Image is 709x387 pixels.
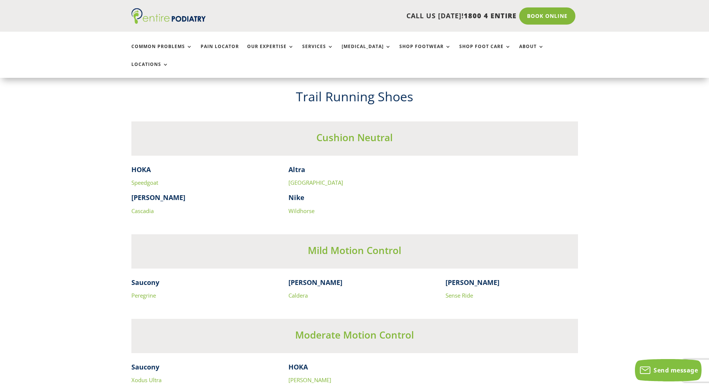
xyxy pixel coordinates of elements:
a: Our Expertise [247,44,294,60]
a: Cascadia [131,207,154,215]
a: [MEDICAL_DATA] [342,44,391,60]
strong: HOKA [131,165,151,174]
a: Xodus Ultra [131,376,162,384]
h3: Cushion Neutral [131,131,578,148]
a: Services [302,44,333,60]
strong: Saucony [131,278,159,287]
a: About [519,44,544,60]
a: [GEOGRAPHIC_DATA] [288,179,343,186]
button: Send message [635,359,702,381]
a: Shop Footwear [399,44,451,60]
a: Wildhorse [288,207,314,215]
a: Caldera [288,292,308,299]
a: Common Problems [131,44,192,60]
strong: [PERSON_NAME] [288,278,342,287]
h3: Moderate Motion Control [131,328,578,345]
a: Pain Locator [201,44,239,60]
a: Locations [131,62,169,78]
h2: Trail Running Shoes [131,88,578,110]
a: Entire Podiatry [131,18,206,25]
strong: Altra [288,165,305,174]
a: Shop Foot Care [459,44,511,60]
strong: Nike [288,193,304,202]
a: Peregrine [131,292,156,299]
strong: [PERSON_NAME] [445,278,499,287]
span: 1800 4 ENTIRE [464,11,517,20]
a: Sense Ride [445,292,473,299]
strong: Saucony [131,362,159,371]
p: CALL US [DATE]! [234,11,517,21]
span: Send message [654,366,698,374]
strong: [PERSON_NAME] [131,193,185,202]
img: logo (1) [131,8,206,24]
a: Speedgoat [131,179,158,186]
a: Book Online [519,7,575,25]
h3: Mild Motion Control [131,244,578,261]
strong: HOKA [288,362,308,371]
a: [PERSON_NAME] [288,376,331,384]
